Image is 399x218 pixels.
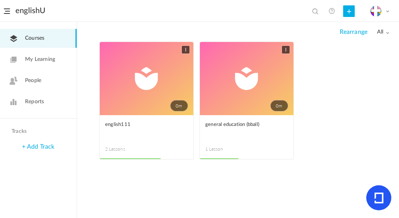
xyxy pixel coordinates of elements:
[22,144,54,150] a: + Add Track
[12,128,63,135] h4: Tracks
[270,100,288,111] span: 0m
[25,34,44,42] span: Courses
[25,77,41,85] span: People
[170,100,188,111] span: 0m
[25,98,44,106] span: Reports
[15,6,46,15] a: englishU
[205,121,288,138] a: general education (bball)
[105,146,147,153] span: 2 Lessons
[377,29,389,35] span: all
[25,55,55,64] span: My Learning
[105,121,188,138] a: english111
[105,121,176,129] span: english111
[340,29,367,36] span: Rearrange
[205,146,247,153] span: 1 Lesson
[370,6,381,17] img: cross-mosaek.png
[200,42,293,115] a: 0m
[205,121,277,129] span: general education (bball)
[100,42,193,115] a: 0m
